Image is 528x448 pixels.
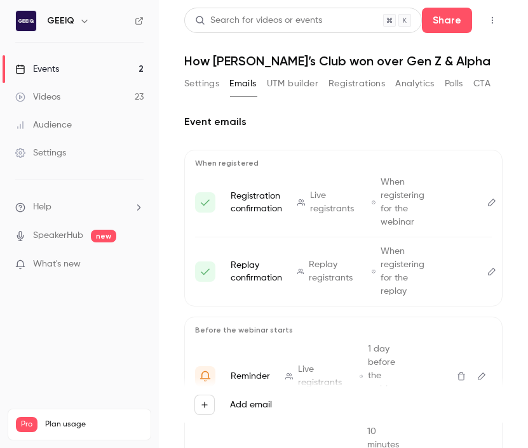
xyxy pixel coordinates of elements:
[33,229,83,242] a: SpeakerHub
[381,176,431,229] span: When registering for the webinar
[482,261,502,282] button: Edit
[15,63,59,76] div: Events
[184,114,503,129] h2: Event emails
[16,417,37,432] span: Pro
[445,74,463,94] button: Polls
[128,259,144,270] iframe: Noticeable Trigger
[195,325,492,335] p: Before the webinar starts
[45,419,143,430] span: Plan usage
[395,74,435,94] button: Analytics
[471,366,492,386] button: Edit
[33,258,81,271] span: What's new
[231,259,282,284] p: Replay confirmation
[195,14,322,27] div: Search for videos or events
[184,74,219,94] button: Settings
[231,190,282,215] p: Registration confirmation
[267,74,318,94] button: UTM builder
[15,91,60,103] div: Videos
[15,147,66,159] div: Settings
[16,11,36,31] img: GEEIQ
[482,192,502,213] button: Edit
[310,189,356,216] span: Live registrants
[230,399,272,411] label: Add email
[381,245,431,298] span: When registering for the replay
[368,343,409,409] span: 1 day before the webinar starts
[195,343,492,409] li: Get Ready for '{{ event_name }}' tomorrow!
[328,74,385,94] button: Registrations
[298,363,344,390] span: Live registrants
[33,201,51,214] span: Help
[195,176,492,229] li: Here's your access link to {{ event_name }}!
[195,158,492,168] p: When registered
[15,119,72,131] div: Audience
[91,230,116,242] span: new
[229,74,256,94] button: Emails
[47,15,74,27] h6: GEEIQ
[15,201,144,214] li: help-dropdown-opener
[231,370,270,383] p: Reminder
[184,53,503,69] h1: How [PERSON_NAME]’s Club won over Gen Z & Alpha
[309,258,356,285] span: Replay registrants
[451,366,471,386] button: Delete
[422,8,472,33] button: Share
[195,245,492,298] li: Here's your access link to {{ event_name }}!
[473,74,491,94] button: CTA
